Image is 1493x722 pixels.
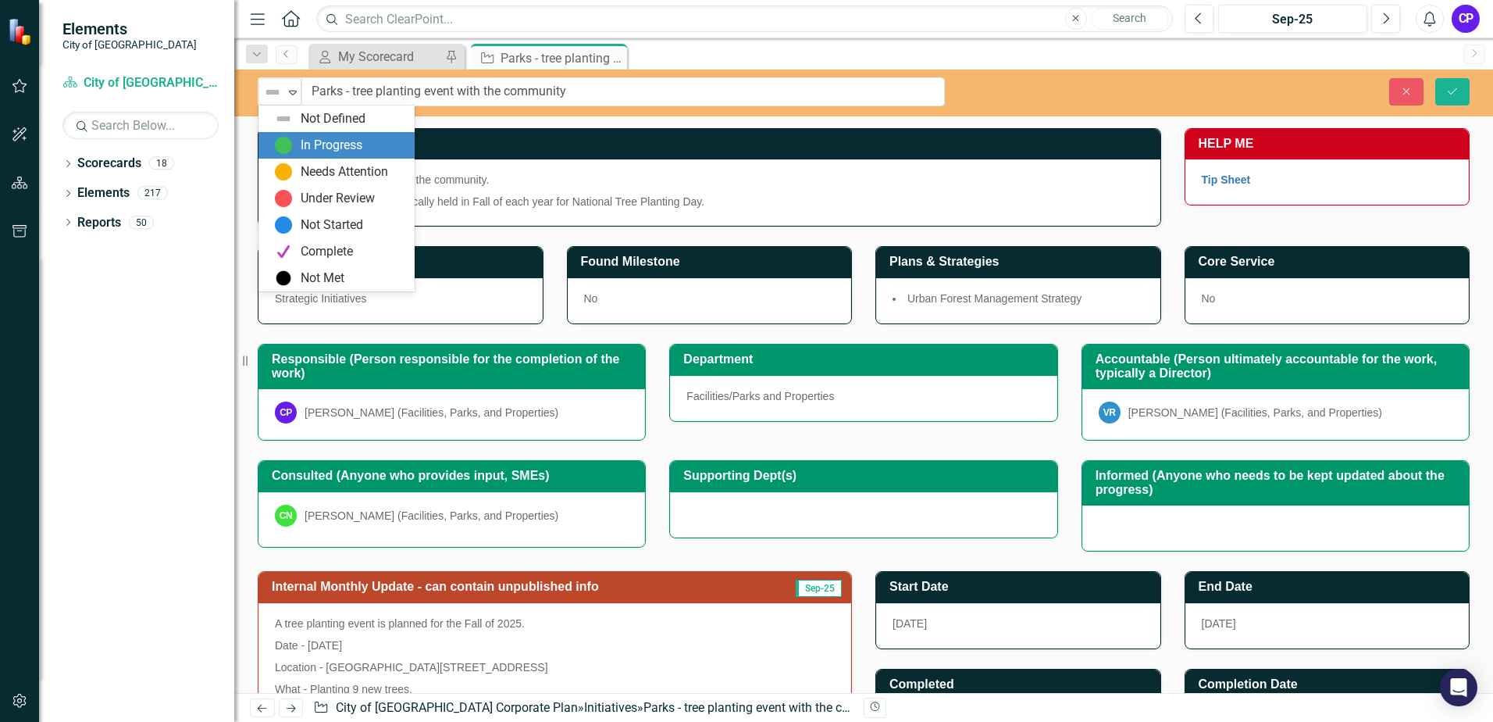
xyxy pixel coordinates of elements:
h3: Plans & Strategies [889,255,1153,269]
h3: Informed (Anyone who needs to be kept updated about the progress) [1096,469,1461,496]
div: [PERSON_NAME] (Facilities, Parks, and Properties) [1128,405,1382,420]
div: 18 [149,157,174,170]
h3: End Date [1199,580,1462,594]
div: Not Met [301,270,344,288]
div: [PERSON_NAME] (Facilities, Parks, and Properties) [305,508,558,524]
h3: Internal Monthly Update - can contain unpublished info [272,580,771,594]
span: No [584,292,598,305]
a: Reports [77,214,121,232]
a: Initiatives [584,700,637,715]
div: 50 [129,216,154,229]
button: Sep-25 [1218,5,1367,33]
p: Tree planting events are typically held in Fall of each year for National Tree Planting Day. [275,191,1144,209]
p: What - Planting 9 new trees. [275,678,835,700]
h3: HELP ME [1199,137,1462,151]
a: My Scorecard [312,47,441,66]
h3: Accountable (Person ultimately accountable for the work, typically a Director) [1096,352,1461,380]
img: Needs Attention [274,163,293,181]
div: Not Started [301,216,363,234]
div: » » [313,699,852,717]
h3: Consulted (Anyone who provides input, SMEs) [272,469,637,483]
img: Not Defined [263,83,282,102]
span: No [1202,292,1216,305]
a: City of [GEOGRAPHIC_DATA] Corporate Plan [336,700,578,715]
h3: Description [272,137,1153,151]
img: Not Defined [274,109,293,128]
div: CP [275,402,297,424]
span: Elements [62,20,197,38]
div: Sep-25 [1224,10,1362,29]
span: [DATE] [893,617,927,630]
input: Search ClearPoint... [316,5,1173,33]
div: VR [1099,402,1121,424]
h3: Department [683,352,1049,366]
h3: Start Date [889,580,1153,594]
a: Tip Sheet [1202,173,1251,186]
div: Parks - tree planting event with the community [643,700,898,715]
h3: Found Milestone [581,255,844,269]
input: Search Below... [62,112,219,139]
img: ClearPoint Strategy [8,18,35,45]
h3: Completion Date [1199,677,1462,692]
div: 217 [137,187,168,200]
p: A tree planting event is planned for the Fall of 2025. [275,616,835,634]
div: Not Defined [301,110,365,128]
p: Date - [DATE] [275,634,835,656]
span: Strategic Initiatives [275,292,367,305]
a: Elements [77,184,130,202]
span: Search [1113,12,1146,24]
div: Parks - tree planting event with the community [501,48,623,68]
span: [DATE] [1202,617,1236,630]
img: Not Started [274,216,293,234]
div: My Scorecard [338,47,441,66]
div: Under Review [301,190,375,208]
div: CN [275,505,297,527]
a: City of [GEOGRAPHIC_DATA] Corporate Plan [62,74,219,92]
input: This field is required [301,77,945,106]
h3: Responsible (Person responsible for the completion of the work) [272,352,637,380]
button: Search [1091,8,1169,30]
img: Under Review [274,189,293,208]
small: City of [GEOGRAPHIC_DATA] [62,38,197,51]
span: Urban Forest Management Strategy [907,292,1081,305]
div: Needs Attention [301,163,388,181]
div: In Progress [301,137,362,155]
p: Location - [GEOGRAPHIC_DATA][STREET_ADDRESS] [275,656,835,678]
div: [PERSON_NAME] (Facilities, Parks, and Properties) [305,405,558,420]
span: Sep-25 [796,580,842,597]
img: Not Met [274,269,293,288]
div: Open Intercom Messenger [1440,669,1477,706]
img: In Progress [274,136,293,155]
img: Complete [274,242,293,261]
span: Facilities/Parks and Properties [686,390,834,402]
h3: Core Service [1199,255,1462,269]
p: Host tree planting event with the community. [275,172,1144,191]
h3: Completed [889,677,1153,692]
h3: Supporting Dept(s) [683,469,1049,483]
a: Scorecards [77,155,141,173]
button: CP [1452,5,1480,33]
div: Complete [301,243,353,261]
